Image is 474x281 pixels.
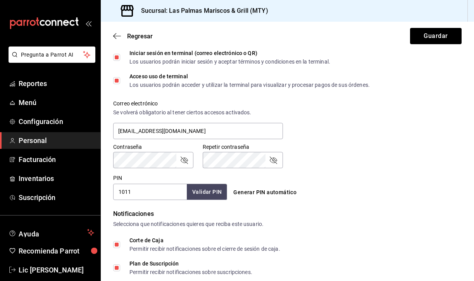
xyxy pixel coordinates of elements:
[410,28,462,44] button: Guardar
[129,269,252,275] div: Permitir recibir notificaciones sobre suscripciones.
[113,175,122,181] label: PIN
[113,220,462,228] div: Selecciona que notificaciones quieres que reciba este usuario.
[230,185,300,200] button: Generar PIN automático
[19,135,94,146] span: Personal
[21,51,83,59] span: Pregunta a Parrot AI
[129,50,330,56] div: Iniciar sesión en terminal (correo electrónico o QR)
[9,47,95,63] button: Pregunta a Parrot AI
[19,154,94,165] span: Facturación
[85,20,91,26] button: open_drawer_menu
[179,155,189,165] button: passwordField
[113,144,193,150] label: Contraseña
[113,33,153,40] button: Regresar
[203,144,283,150] label: Repetir contraseña
[19,228,84,237] span: Ayuda
[269,155,278,165] button: passwordField
[113,101,283,106] label: Correo electrónico
[113,209,462,219] div: Notificaciones
[129,82,370,88] div: Los usuarios podrán acceder y utilizar la terminal para visualizar y procesar pagos de sus órdenes.
[129,59,330,64] div: Los usuarios podrán iniciar sesión y aceptar términos y condiciones en la terminal.
[129,238,280,243] div: Corte de Caja
[5,56,95,64] a: Pregunta a Parrot AI
[19,173,94,184] span: Inventarios
[129,74,370,79] div: Acceso uso de terminal
[135,6,268,16] h3: Sucursal: Las Palmas Mariscos & Grill (MTY)
[187,184,227,200] button: Validar PIN
[19,246,94,256] span: Recomienda Parrot
[113,184,187,200] input: 3 a 6 dígitos
[19,116,94,127] span: Configuración
[19,192,94,203] span: Suscripción
[19,265,94,275] span: Lic [PERSON_NAME]
[113,109,283,117] div: Se volverá obligatorio al tener ciertos accesos activados.
[129,246,280,252] div: Permitir recibir notificaciones sobre el cierre de sesión de caja.
[129,261,252,266] div: Plan de Suscripción
[19,97,94,108] span: Menú
[127,33,153,40] span: Regresar
[19,78,94,89] span: Reportes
